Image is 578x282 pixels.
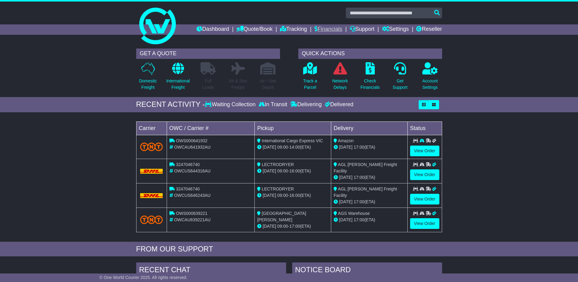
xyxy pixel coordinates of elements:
span: OWCAU639221AU [174,217,211,222]
td: OWC / Carrier # [167,121,255,135]
div: In Transit [257,101,289,108]
p: Track a Parcel [303,78,317,91]
td: Delivery [331,121,407,135]
div: Delivered [323,101,353,108]
a: InternationalFreight [166,62,190,94]
span: 16:00 [289,193,300,198]
span: 09:00 [277,145,288,150]
span: AGS Warehouse [338,211,370,216]
span: 3247046740 [176,186,200,191]
a: DomesticFreight [139,62,157,94]
div: - (ETA) [257,223,328,230]
div: (ETA) [334,144,405,150]
td: Status [407,121,442,135]
td: Pickup [255,121,331,135]
a: NetworkDelays [332,62,348,94]
a: CheckFinancials [360,62,380,94]
span: [DATE] [263,224,276,229]
span: [DATE] [339,175,353,180]
span: 09:00 [277,224,288,229]
div: GET A QUOTE [136,49,280,59]
span: 17:00 [354,199,364,204]
img: DHL.png [140,169,163,174]
span: OWS000639221 [176,211,207,216]
span: 09:00 [277,193,288,198]
a: View Order [410,169,439,180]
a: View Order [410,194,439,204]
div: FROM OUR SUPPORT [136,245,442,254]
img: TNT_Domestic.png [140,143,163,151]
img: DHL.png [140,193,163,198]
div: (ETA) [334,217,405,223]
span: AGL [PERSON_NAME] Freight Facility [334,162,397,173]
div: RECENT ACTIVITY - [136,100,205,109]
span: OWS000641932 [176,138,207,143]
span: OWCAU641932AU [174,145,211,150]
a: Settings [382,24,409,35]
div: - (ETA) [257,144,328,150]
a: Track aParcel [303,62,317,94]
span: [DATE] [339,145,353,150]
span: 16:00 [289,168,300,173]
a: Support [350,24,374,35]
span: LECTRODRYER [262,162,294,167]
div: Delivering [289,101,323,108]
span: [DATE] [263,168,276,173]
span: 17:00 [354,175,364,180]
span: 17:00 [354,217,364,222]
a: Quote/Book [236,24,272,35]
p: Get Support [392,78,407,91]
span: 09:00 [277,168,288,173]
span: International Cargo Express VIC [262,138,323,143]
div: - (ETA) [257,168,328,174]
div: QUICK ACTIONS [298,49,442,59]
span: © One World Courier 2025. All rights reserved. [99,275,187,280]
span: [GEOGRAPHIC_DATA][PERSON_NAME] [257,211,306,222]
span: 14:00 [289,145,300,150]
a: Dashboard [197,24,229,35]
span: Amazon [338,138,353,143]
a: Reseller [416,24,442,35]
p: Full Loads [200,78,216,91]
a: Financials [314,24,342,35]
span: OWCUS644316AU [174,168,211,173]
div: NOTICE BOARD [292,262,442,279]
p: Network Delays [332,78,348,91]
div: - (ETA) [257,192,328,199]
a: Tracking [280,24,307,35]
td: Carrier [136,121,167,135]
a: View Order [410,218,439,229]
span: [DATE] [339,199,353,204]
p: Air / Sea Depot [260,78,276,91]
span: [DATE] [339,217,353,222]
a: View Order [410,146,439,156]
span: [DATE] [263,145,276,150]
div: (ETA) [334,199,405,205]
p: International Freight [166,78,190,91]
span: 17:00 [289,224,300,229]
div: Waiting Collection [205,101,257,108]
a: AccountSettings [422,62,438,94]
span: 3247046740 [176,162,200,167]
span: AGL [PERSON_NAME] Freight Facility [334,186,397,198]
div: RECENT CHAT [136,262,286,279]
span: OWCUS646243AU [174,193,211,198]
span: [DATE] [263,193,276,198]
p: Check Financials [360,78,380,91]
p: Account Settings [422,78,438,91]
p: Air & Sea Freight [229,78,247,91]
a: GetSupport [392,62,408,94]
span: LECTRODRYER [262,186,294,191]
p: Domestic Freight [139,78,157,91]
img: TNT_Domestic.png [140,215,163,224]
div: (ETA) [334,174,405,181]
span: 17:00 [354,145,364,150]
